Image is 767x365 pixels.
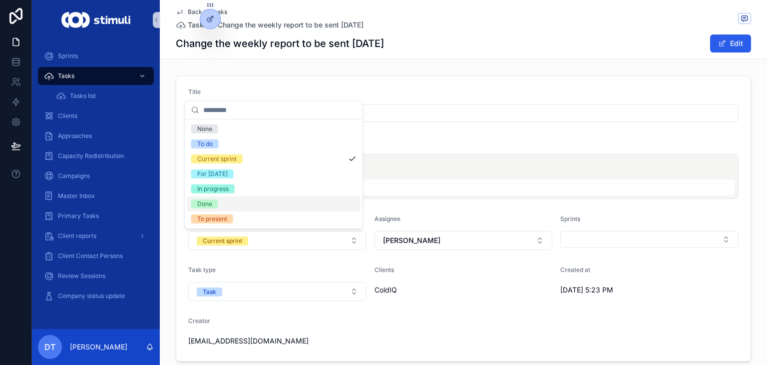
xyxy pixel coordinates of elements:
span: Sprints [560,215,580,222]
span: Clients [375,266,394,273]
span: Task type [188,266,216,273]
a: Approaches [38,127,154,145]
a: Clients [38,107,154,125]
span: Title [188,88,201,95]
h1: Change the weekly report to be sent [DATE] [176,36,384,50]
span: Creator [188,317,210,324]
div: To present [197,214,227,223]
button: Select Button [188,231,367,250]
span: Created at [560,266,590,273]
div: scrollable content [32,40,160,318]
button: Select Button [560,231,739,248]
span: ColdIQ [375,285,397,295]
a: Tasks list [50,87,154,105]
a: Review Sessions [38,267,154,285]
a: Sprints [38,47,154,65]
span: [DATE] 5:23 PM [560,285,692,295]
span: Company status update [58,292,125,300]
a: Client Contact Persons [38,247,154,265]
span: Primary Tasks [58,212,99,220]
img: App logo [61,12,130,28]
a: Back to Tasks [176,8,227,16]
a: Company status update [38,287,154,305]
a: Change the weekly report to be sent [DATE] [218,20,364,30]
div: For [DATE] [197,169,228,178]
span: [EMAIL_ADDRESS][DOMAIN_NAME] [188,336,320,346]
span: Assignee [375,215,400,222]
a: Tasks [38,67,154,85]
button: Select Button [188,282,367,301]
span: Back to Tasks [188,8,227,16]
div: Current sprint [197,154,237,163]
a: Campaigns [38,167,154,185]
div: Task [203,287,216,296]
div: None [197,124,212,133]
span: Review Sessions [58,272,105,280]
a: Master Inbox [38,187,154,205]
span: Tasks list [70,92,96,100]
span: Client reports [58,232,96,240]
span: Approaches [58,132,92,140]
div: Suggestions [185,119,363,228]
div: Current sprint [203,236,242,245]
span: [PERSON_NAME] [383,235,440,245]
span: Clients [58,112,77,120]
a: Capacity Redistribution [38,147,154,165]
a: Primary Tasks [38,207,154,225]
span: Tasks [58,72,74,80]
button: Edit [710,34,751,52]
span: Sprints [58,52,78,60]
div: To do [197,139,213,148]
div: In progress [197,184,229,193]
span: Tasks [188,20,208,30]
p: [PERSON_NAME] [70,342,127,352]
span: DT [44,341,55,353]
div: Done [197,199,212,208]
span: Capacity Redistribution [58,152,124,160]
span: Campaigns [58,172,90,180]
a: Client reports [38,227,154,245]
button: Select Button [375,231,553,250]
span: Master Inbox [58,192,95,200]
a: Tasks [176,20,208,30]
span: Client Contact Persons [58,252,123,260]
